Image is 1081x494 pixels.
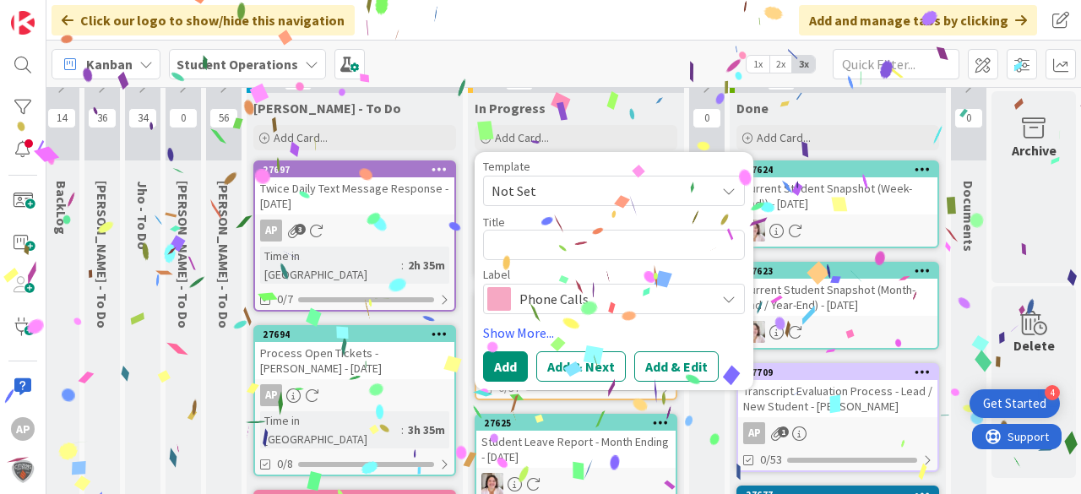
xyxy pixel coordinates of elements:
a: 27709Transcript Evaluation Process - Lead / New Student - [PERSON_NAME]AP0/53 [736,363,939,472]
span: BackLog [53,181,70,235]
div: AP [11,417,35,441]
span: Eric - To Do [215,181,232,328]
span: Add Card... [274,130,328,145]
label: Title [483,214,505,230]
div: Time in [GEOGRAPHIC_DATA] [260,247,401,284]
span: Add Card... [757,130,811,145]
span: Documents [960,181,977,252]
span: 1 [778,426,789,437]
div: Open Get Started checklist, remaining modules: 4 [970,389,1060,418]
div: Transcript Evaluation Process - Lead / New Student - [PERSON_NAME] [738,380,937,417]
div: 27694 [255,327,454,342]
span: 2x [769,56,792,73]
div: Student Leave Report - Month Ending - [DATE] [476,431,676,468]
div: Process Open Tickets - [PERSON_NAME] - [DATE] [255,342,454,379]
div: 3h 35m [404,421,449,439]
button: Add & Edit [634,351,719,382]
div: AP [260,384,282,406]
div: Delete [1013,335,1055,356]
div: 27709 [738,365,937,380]
span: 3x [792,56,815,73]
b: Student Operations [177,56,298,73]
div: 27625 [484,417,676,429]
span: Template [483,160,530,172]
span: : [401,421,404,439]
div: EW [738,220,937,242]
span: Jho - To Do [134,181,151,250]
div: 27623 [738,263,937,279]
span: 0/7 [277,290,293,308]
div: AP [260,220,282,242]
span: Emilie - To Do [94,181,111,328]
span: 1x [747,56,769,73]
div: 27623 [746,265,937,277]
span: Kanban [86,54,133,74]
div: 27624 [738,162,937,177]
span: 0 [954,108,983,128]
div: EW [738,321,937,343]
div: 27709Transcript Evaluation Process - Lead / New Student - [PERSON_NAME] [738,365,937,417]
span: 34 [128,108,157,128]
div: 27624 [746,164,937,176]
span: Done [736,100,769,117]
div: AP [738,422,937,444]
div: Time in [GEOGRAPHIC_DATA] [260,411,401,448]
div: 27694Process Open Tickets - [PERSON_NAME] - [DATE] [255,327,454,379]
div: 27694 [263,328,454,340]
div: 2h 35m [404,256,449,274]
span: Label [483,269,510,280]
div: Current Student Snapshot (Week-End)) - [DATE] [738,177,937,214]
div: 27709 [746,366,937,378]
span: Zaida - To Do [175,181,192,328]
img: Visit kanbanzone.com [11,11,35,35]
div: 27697 [263,164,454,176]
div: Add and manage tabs by clicking [799,5,1037,35]
span: 36 [88,108,117,128]
span: Amanda - To Do [253,100,401,117]
a: 27623Current Student Snapshot (Month-End / Year-End) - [DATE]EW [736,262,939,350]
button: Add & Next [536,351,626,382]
button: Add [483,351,528,382]
a: Show More... [483,323,745,343]
div: AP [255,220,454,242]
span: 56 [209,108,238,128]
img: avatar [11,459,35,483]
span: Support [35,3,77,23]
a: 27694Process Open Tickets - [PERSON_NAME] - [DATE]APTime in [GEOGRAPHIC_DATA]:3h 35m0/8 [253,325,456,476]
img: EW [743,220,765,242]
a: 27697Twice Daily Text Message Response - [DATE]APTime in [GEOGRAPHIC_DATA]:2h 35m0/7 [253,160,456,312]
span: Not Set [492,180,703,202]
div: 27625Student Leave Report - Month Ending - [DATE] [476,415,676,468]
div: 27697 [255,162,454,177]
div: 27625 [476,415,676,431]
div: AP [255,384,454,406]
div: Get Started [983,395,1046,412]
span: 0 [169,108,198,128]
a: 27624Current Student Snapshot (Week-End)) - [DATE]EW [736,160,939,248]
div: Current Student Snapshot (Month-End / Year-End) - [DATE] [738,279,937,316]
span: In Progress [475,100,546,117]
span: 0/8 [277,455,293,473]
div: Archive [1012,140,1057,160]
div: 4 [1045,385,1060,400]
span: 3 [295,224,306,235]
span: 14 [47,108,76,128]
span: : [401,256,404,274]
div: 27623Current Student Snapshot (Month-End / Year-End) - [DATE] [738,263,937,316]
span: Add Card... [495,130,549,145]
div: Twice Daily Text Message Response - [DATE] [255,177,454,214]
div: 27624Current Student Snapshot (Week-End)) - [DATE] [738,162,937,214]
span: Phone Calls [519,287,707,311]
span: 0/53 [760,451,782,469]
img: EW [743,321,765,343]
div: AP [743,422,765,444]
span: 0 [693,108,721,128]
div: Click our logo to show/hide this navigation [52,5,355,35]
input: Quick Filter... [833,49,959,79]
div: 27697Twice Daily Text Message Response - [DATE] [255,162,454,214]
